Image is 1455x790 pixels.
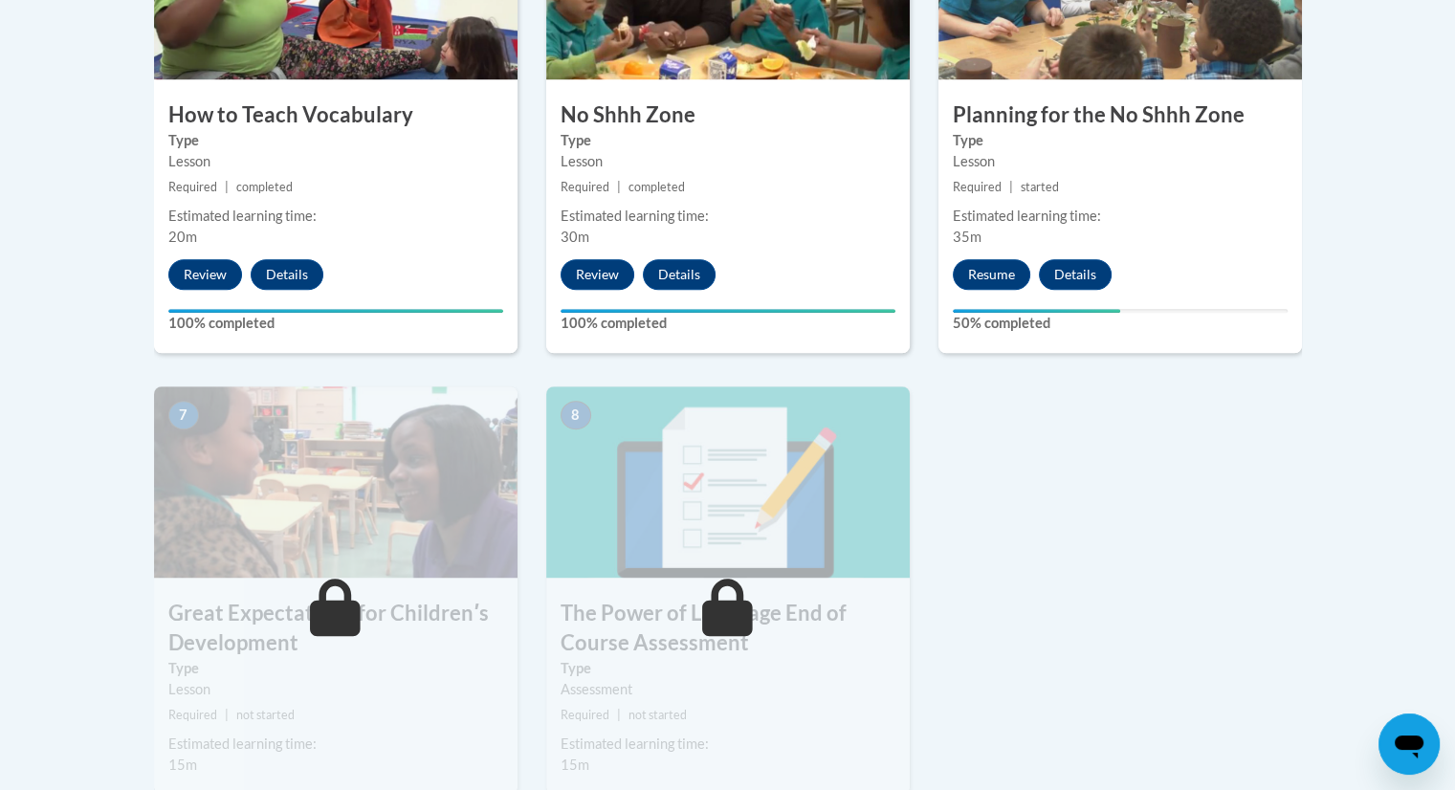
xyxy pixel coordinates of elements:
[154,599,518,658] h3: Great Expectations for Childrenʹs Development
[628,180,685,194] span: completed
[953,151,1288,172] div: Lesson
[236,708,295,722] span: not started
[168,151,503,172] div: Lesson
[953,229,981,245] span: 35m
[938,100,1302,130] h3: Planning for the No Shhh Zone
[251,259,323,290] button: Details
[561,229,589,245] span: 30m
[617,708,621,722] span: |
[628,708,687,722] span: not started
[561,679,895,700] div: Assessment
[168,229,197,245] span: 20m
[561,757,589,773] span: 15m
[154,386,518,578] img: Course Image
[617,180,621,194] span: |
[561,401,591,429] span: 8
[953,259,1030,290] button: Resume
[225,708,229,722] span: |
[168,757,197,773] span: 15m
[168,401,199,429] span: 7
[953,309,1120,313] div: Your progress
[561,708,609,722] span: Required
[546,599,910,658] h3: The Power of Language End of Course Assessment
[546,386,910,578] img: Course Image
[561,734,895,755] div: Estimated learning time:
[1039,259,1112,290] button: Details
[168,259,242,290] button: Review
[561,180,609,194] span: Required
[168,130,503,151] label: Type
[236,180,293,194] span: completed
[561,259,634,290] button: Review
[168,658,503,679] label: Type
[1009,180,1013,194] span: |
[953,313,1288,334] label: 50% completed
[168,206,503,227] div: Estimated learning time:
[953,180,1002,194] span: Required
[168,180,217,194] span: Required
[154,100,518,130] h3: How to Teach Vocabulary
[168,679,503,700] div: Lesson
[953,206,1288,227] div: Estimated learning time:
[168,734,503,755] div: Estimated learning time:
[561,151,895,172] div: Lesson
[168,309,503,313] div: Your progress
[561,309,895,313] div: Your progress
[561,130,895,151] label: Type
[561,658,895,679] label: Type
[561,313,895,334] label: 100% completed
[1378,713,1440,775] iframe: Button to launch messaging window
[225,180,229,194] span: |
[643,259,716,290] button: Details
[168,313,503,334] label: 100% completed
[546,100,910,130] h3: No Shhh Zone
[953,130,1288,151] label: Type
[168,708,217,722] span: Required
[1021,180,1059,194] span: started
[561,206,895,227] div: Estimated learning time:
